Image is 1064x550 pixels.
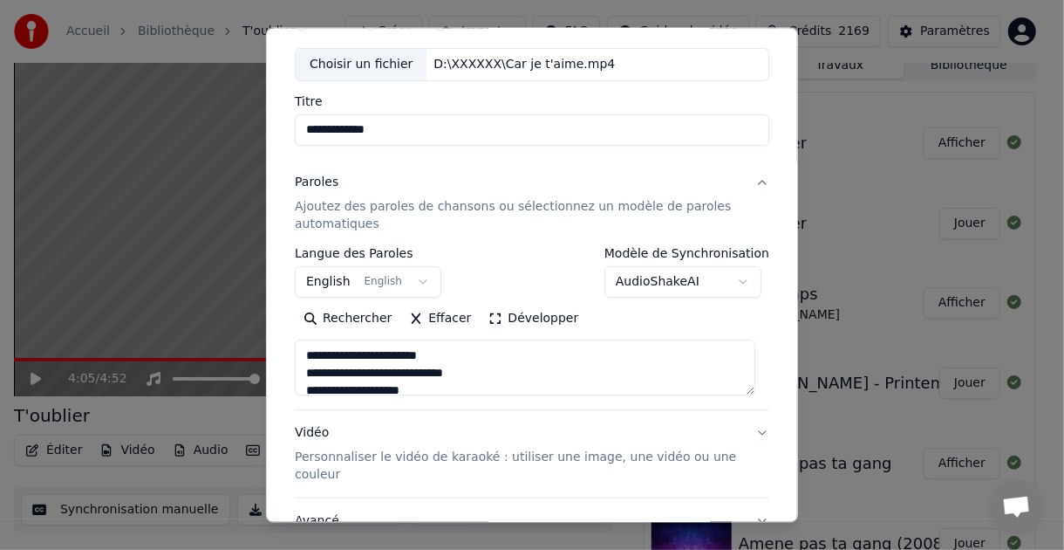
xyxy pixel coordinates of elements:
[295,409,769,497] button: VidéoPersonnaliser le vidéo de karaoké : utiliser une image, une vidéo ou une couleur
[295,498,769,543] button: Avancé
[480,304,587,332] button: Développer
[400,304,480,332] button: Effacer
[426,56,622,73] div: D:\XXXXXX\Car je t'aime.mp4
[454,17,479,30] label: URL
[316,17,351,30] label: Audio
[295,94,769,107] label: Titre
[295,448,741,483] p: Personnaliser le vidéo de karaoké : utiliser une image, une vidéo ou une couleur
[385,17,419,30] label: Vidéo
[604,246,769,258] label: Modèle de Synchronisation
[295,197,741,232] p: Ajoutez des paroles de chansons ou sélectionnez un modèle de paroles automatiques
[295,423,741,483] div: Vidéo
[295,173,338,190] div: Paroles
[295,159,769,246] button: ParolesAjoutez des paroles de chansons ou sélectionnez un modèle de paroles automatiques
[296,49,426,80] div: Choisir un fichier
[295,304,400,332] button: Rechercher
[295,246,769,409] div: ParolesAjoutez des paroles de chansons ou sélectionnez un modèle de paroles automatiques
[295,246,441,258] label: Langue des Paroles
